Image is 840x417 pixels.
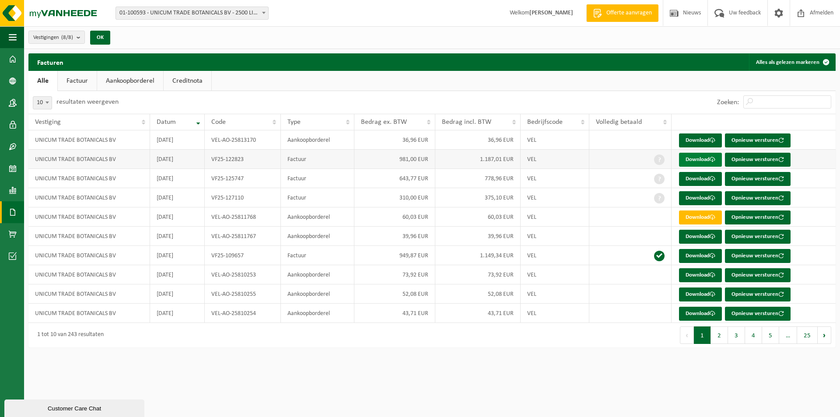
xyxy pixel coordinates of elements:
td: UNICUM TRADE BOTANICALS BV [28,265,150,284]
td: VEL [521,246,589,265]
td: 36,96 EUR [435,130,521,150]
button: Alles als gelezen markeren [749,53,835,71]
td: VEL [521,150,589,169]
div: 1 tot 10 van 243 resultaten [33,327,104,343]
span: Bedrag incl. BTW [442,119,491,126]
td: VEL [521,169,589,188]
span: Bedrijfscode [527,119,563,126]
span: 10 [33,96,52,109]
td: 1.149,34 EUR [435,246,521,265]
td: Aankoopborderel [281,304,354,323]
td: 981,00 EUR [354,150,435,169]
a: Alle [28,71,57,91]
button: Opnieuw versturen [725,287,791,301]
button: Opnieuw versturen [725,210,791,224]
td: UNICUM TRADE BOTANICALS BV [28,284,150,304]
a: Download [679,191,722,205]
td: Aankoopborderel [281,227,354,246]
td: VF25-122823 [205,150,281,169]
a: Download [679,172,722,186]
td: 375,10 EUR [435,188,521,207]
span: Offerte aanvragen [604,9,654,18]
iframe: chat widget [4,398,146,417]
td: UNICUM TRADE BOTANICALS BV [28,207,150,227]
td: UNICUM TRADE BOTANICALS BV [28,150,150,169]
span: 10 [33,97,52,109]
span: Vestigingen [33,31,73,44]
label: resultaten weergeven [56,98,119,105]
a: Download [679,249,722,263]
td: VF25-127110 [205,188,281,207]
td: 310,00 EUR [354,188,435,207]
td: UNICUM TRADE BOTANICALS BV [28,304,150,323]
span: Code [211,119,226,126]
td: Factuur [281,188,354,207]
td: VEL [521,188,589,207]
td: 36,96 EUR [354,130,435,150]
button: Previous [680,326,694,344]
td: 73,92 EUR [435,265,521,284]
td: 778,96 EUR [435,169,521,188]
td: UNICUM TRADE BOTANICALS BV [28,246,150,265]
a: Download [679,268,722,282]
td: [DATE] [150,130,205,150]
span: 01-100593 - UNICUM TRADE BOTANICALS BV - 2500 LIER, JOSEPH VAN INSTRAAT 21 [116,7,268,19]
span: … [779,326,797,344]
td: [DATE] [150,169,205,188]
td: 43,71 EUR [354,304,435,323]
td: 52,08 EUR [354,284,435,304]
a: Download [679,133,722,147]
td: 1.187,01 EUR [435,150,521,169]
td: Aankoopborderel [281,130,354,150]
a: Factuur [58,71,97,91]
td: 43,71 EUR [435,304,521,323]
td: VEL-AO-25810255 [205,284,281,304]
button: Next [818,326,831,344]
td: 60,03 EUR [354,207,435,227]
a: Download [679,287,722,301]
a: Creditnota [164,71,211,91]
td: 643,77 EUR [354,169,435,188]
button: Opnieuw versturen [725,230,791,244]
a: Download [679,230,722,244]
button: Opnieuw versturen [725,249,791,263]
a: Download [679,210,722,224]
button: 25 [797,326,818,344]
label: Zoeken: [717,99,739,106]
span: Bedrag ex. BTW [361,119,407,126]
span: Volledig betaald [596,119,642,126]
button: 5 [762,326,779,344]
td: Factuur [281,150,354,169]
a: Offerte aanvragen [586,4,658,22]
td: VF25-109657 [205,246,281,265]
button: 3 [728,326,745,344]
button: Opnieuw versturen [725,153,791,167]
td: VEL-AO-25810253 [205,265,281,284]
td: VEL-AO-25813170 [205,130,281,150]
button: Opnieuw versturen [725,133,791,147]
td: [DATE] [150,304,205,323]
td: Aankoopborderel [281,284,354,304]
td: Aankoopborderel [281,207,354,227]
td: UNICUM TRADE BOTANICALS BV [28,227,150,246]
td: [DATE] [150,188,205,207]
button: OK [90,31,110,45]
span: Datum [157,119,176,126]
td: VEL [521,265,589,284]
button: 4 [745,326,762,344]
td: Aankoopborderel [281,265,354,284]
a: Download [679,153,722,167]
a: Aankoopborderel [97,71,163,91]
td: 73,92 EUR [354,265,435,284]
td: VEL [521,227,589,246]
td: [DATE] [150,265,205,284]
button: Vestigingen(8/8) [28,31,85,44]
td: [DATE] [150,284,205,304]
td: VEL [521,284,589,304]
td: VEL-AO-25810254 [205,304,281,323]
count: (8/8) [61,35,73,40]
a: Download [679,307,722,321]
button: 1 [694,326,711,344]
td: VEL-AO-25811767 [205,227,281,246]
